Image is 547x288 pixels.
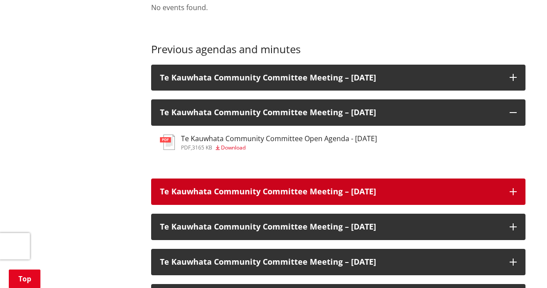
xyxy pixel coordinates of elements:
h3: Te Kauwhata Community Committee Meeting – [DATE] [160,108,501,117]
p: No events found. [151,2,525,13]
span: Download [221,144,246,151]
h3: Te Kauwhata Community Committee Meeting – [DATE] [160,222,501,231]
span: pdf [181,144,191,151]
h3: Te Kauwhata Community Committee Open Agenda - [DATE] [181,135,377,143]
span: 3165 KB [192,144,212,151]
a: Te Kauwhata Community Committee Open Agenda - [DATE] pdf,3165 KB Download [160,135,377,150]
h3: Te Kauwhata Community Committee Meeting – [DATE] [160,187,501,196]
div: , [181,145,377,150]
iframe: Messenger Launcher [507,251,538,283]
img: document-pdf.svg [160,135,175,150]
h3: Te Kauwhata Community Committee Meeting – [DATE] [160,73,501,82]
h3: Previous agendas and minutes [151,43,525,56]
a: Top [9,270,40,288]
h3: Te Kauwhata Community Committee Meeting – [DATE] [160,258,501,266]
